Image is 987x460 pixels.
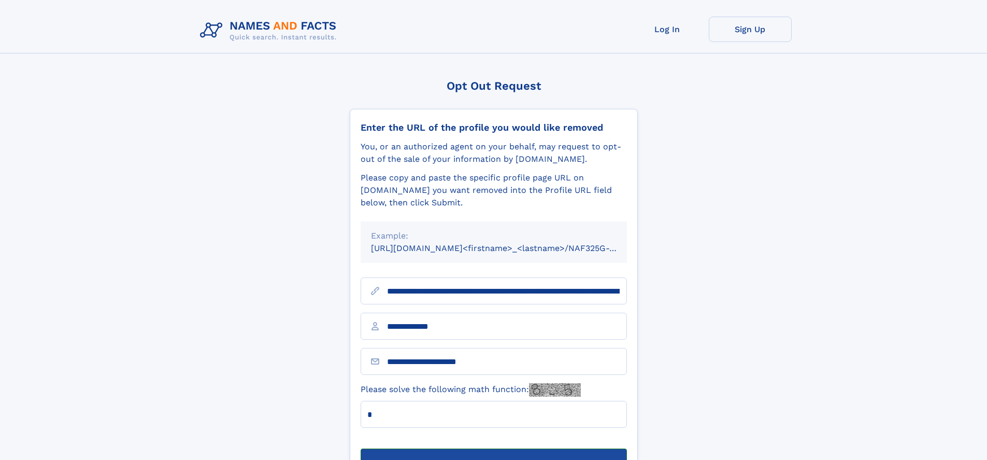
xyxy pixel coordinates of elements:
div: Please copy and paste the specific profile page URL on [DOMAIN_NAME] you want removed into the Pr... [361,172,627,209]
a: Sign Up [709,17,792,42]
img: Logo Names and Facts [196,17,345,45]
label: Please solve the following math function: [361,383,581,397]
div: Opt Out Request [350,79,638,92]
div: You, or an authorized agent on your behalf, may request to opt-out of the sale of your informatio... [361,141,627,165]
div: Example: [371,230,617,242]
div: Enter the URL of the profile you would like removed [361,122,627,133]
a: Log In [626,17,709,42]
small: [URL][DOMAIN_NAME]<firstname>_<lastname>/NAF325G-xxxxxxxx [371,243,647,253]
